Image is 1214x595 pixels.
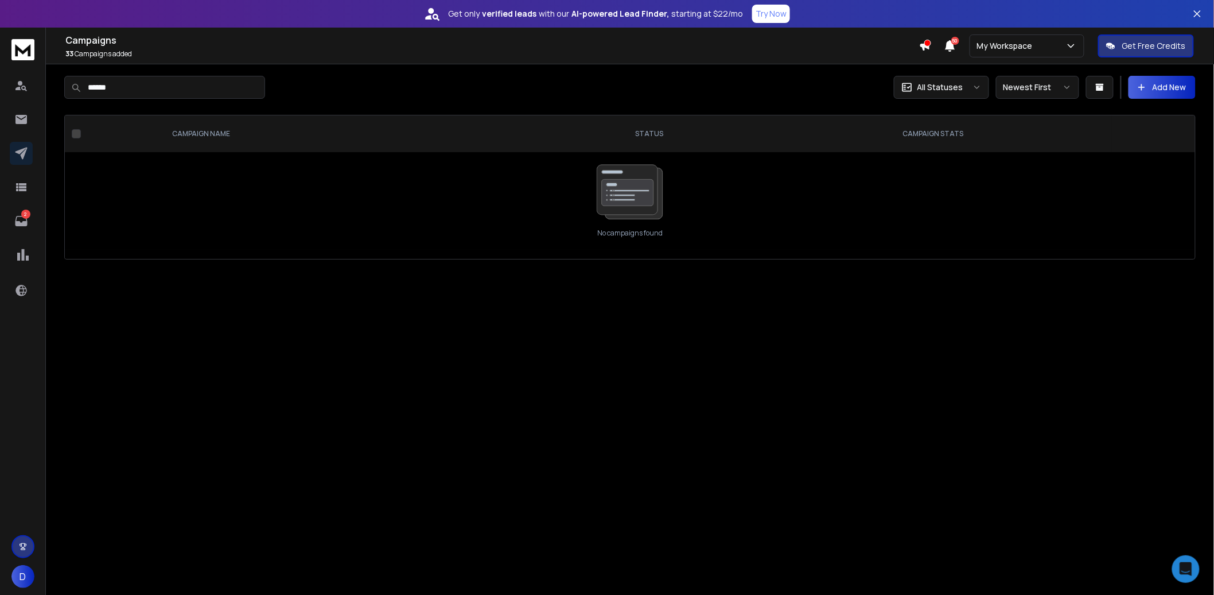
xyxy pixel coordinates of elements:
div: Open Intercom Messenger [1172,555,1200,583]
p: Campaigns added [65,49,919,59]
p: Get Free Credits [1122,40,1186,52]
button: Newest First [996,76,1079,99]
strong: verified leads [482,8,536,20]
th: CAMPAIGN STATS [754,115,1112,152]
th: STATUS [544,115,754,152]
p: Try Now [756,8,787,20]
button: Try Now [752,5,790,23]
p: No campaigns found [597,229,663,238]
button: D [11,565,34,588]
p: My Workspace [977,40,1037,52]
button: Get Free Credits [1098,34,1194,57]
a: 2 [10,210,33,233]
span: 33 [65,49,73,59]
p: Get only with our starting at $22/mo [448,8,743,20]
p: 2 [21,210,30,219]
h1: Campaigns [65,33,919,47]
span: 50 [951,37,959,45]
p: All Statuses [917,82,963,93]
img: logo [11,39,34,60]
button: Add New [1129,76,1196,99]
th: CAMPAIGN NAME [158,115,544,152]
strong: AI-powered Lead Finder, [571,8,669,20]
